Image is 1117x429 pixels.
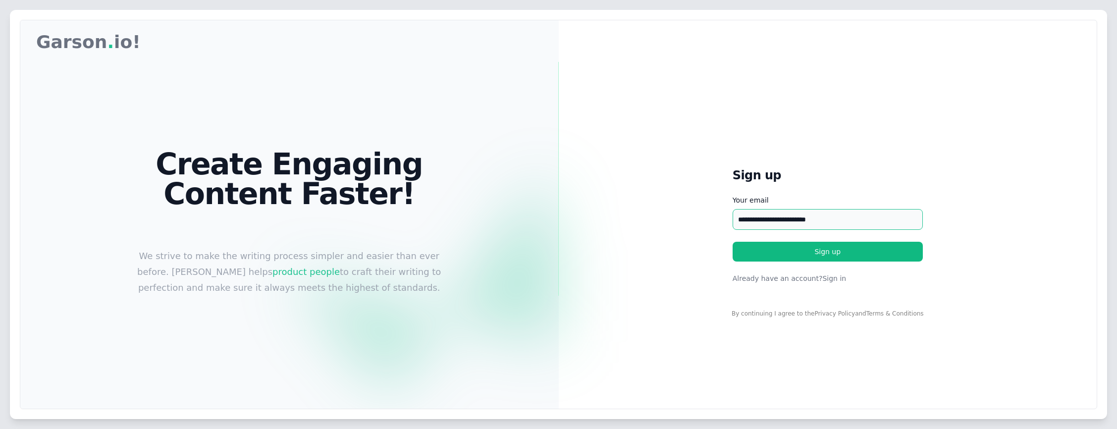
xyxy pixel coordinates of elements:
p: Garson io! [36,32,141,62]
button: Sign up [733,242,923,262]
span: product people [272,267,340,277]
a: Garson.io! [33,29,144,65]
a: Privacy Policy [814,310,855,317]
span: . [107,32,114,52]
div: By continuing I agree to the and [732,299,924,318]
h1: Create Engaging Content Faster! [123,149,456,209]
p: Already have an account? [733,273,923,283]
a: Terms & Conditions [866,310,924,317]
button: Sign in [822,273,846,283]
p: We strive to make the writing process simpler and easier than ever before. [PERSON_NAME] helps to... [123,248,456,296]
label: Your email [733,195,923,205]
h1: Sign up [733,167,923,183]
nav: Global [36,32,543,62]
